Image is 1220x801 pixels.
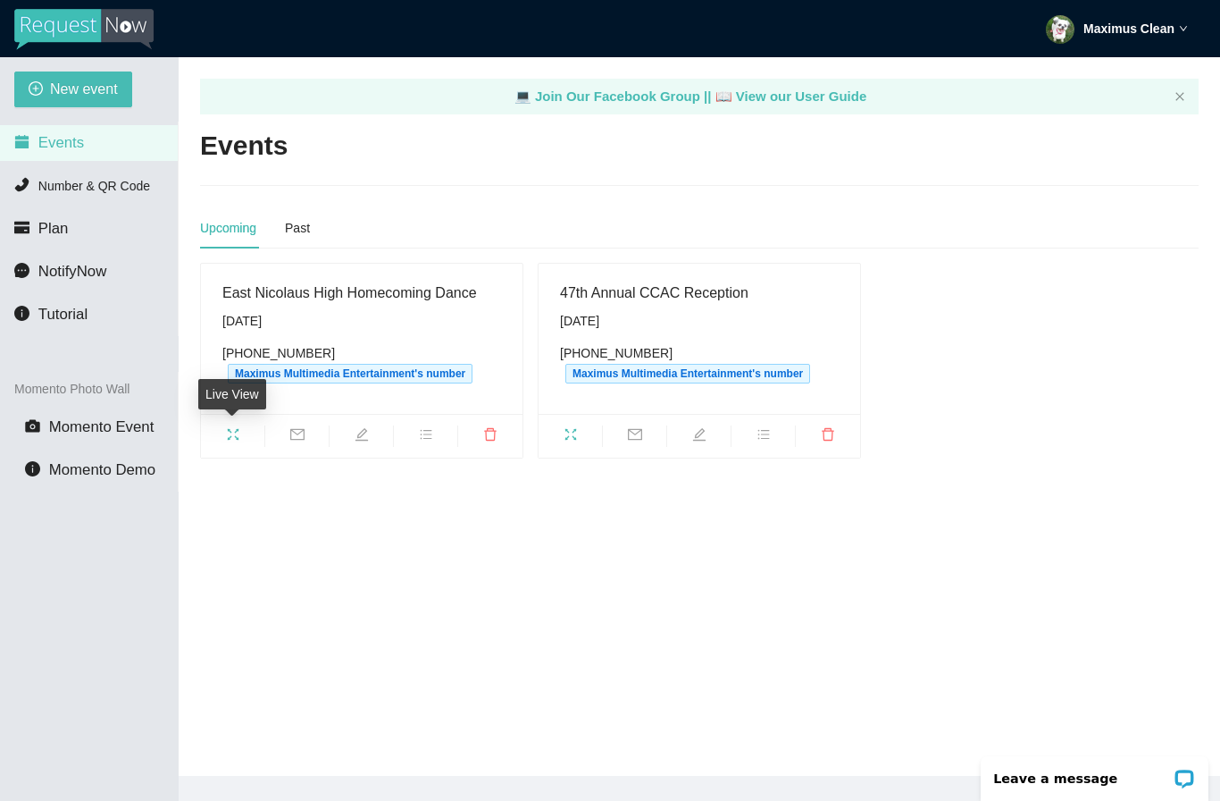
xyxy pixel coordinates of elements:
div: [DATE] [222,311,501,331]
span: mail [265,427,329,447]
span: Plan [38,220,69,237]
span: credit-card [14,220,29,235]
span: laptop [715,89,732,104]
h2: Events [200,128,288,164]
span: plus-circle [29,81,43,98]
span: delete [458,427,522,447]
span: fullscreen [539,427,602,447]
div: Upcoming [200,218,256,238]
span: NotifyNow [38,263,106,280]
span: calendar [14,134,29,149]
iframe: LiveChat chat widget [969,745,1220,801]
a: laptop View our User Guide [715,89,867,104]
span: info-circle [14,306,29,321]
img: ACg8ocKvMLxJsTDqE32xSOC7ah6oeuB-HR74aes2pRaVS42AcLQHjC0n=s96-c [1046,15,1074,44]
span: camera [25,418,40,434]
span: mail [603,427,666,447]
div: [DATE] [560,311,839,331]
span: Events [38,134,84,151]
span: Momento Event [49,418,155,435]
span: edit [330,427,393,447]
span: Number & QR Code [38,179,150,193]
div: Past [285,218,310,238]
a: laptop Join Our Facebook Group || [514,89,715,104]
span: laptop [514,89,531,104]
span: delete [796,427,860,447]
span: Maximus Multimedia Entertainment's number [228,364,472,384]
span: Maximus Multimedia Entertainment's number [565,364,810,384]
span: edit [667,427,731,447]
div: Live View [198,379,266,409]
span: info-circle [25,461,40,476]
button: plus-circleNew event [14,72,132,107]
span: Momento Demo [49,461,155,478]
div: East Nicolaus High Homecoming Dance [222,282,501,304]
span: close [1174,91,1185,102]
span: fullscreen [201,427,264,447]
div: [PHONE_NUMBER] [560,343,839,384]
img: RequestNow [14,9,154,50]
strong: Maximus Clean [1083,21,1174,36]
span: phone [14,177,29,192]
div: [PHONE_NUMBER] [222,343,501,384]
span: Tutorial [38,306,88,323]
button: close [1174,91,1185,103]
div: 47th Annual CCAC Reception [560,282,839,304]
span: New event [50,78,118,100]
span: down [1179,24,1188,33]
span: bars [731,427,795,447]
span: message [14,263,29,278]
span: bars [394,427,457,447]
